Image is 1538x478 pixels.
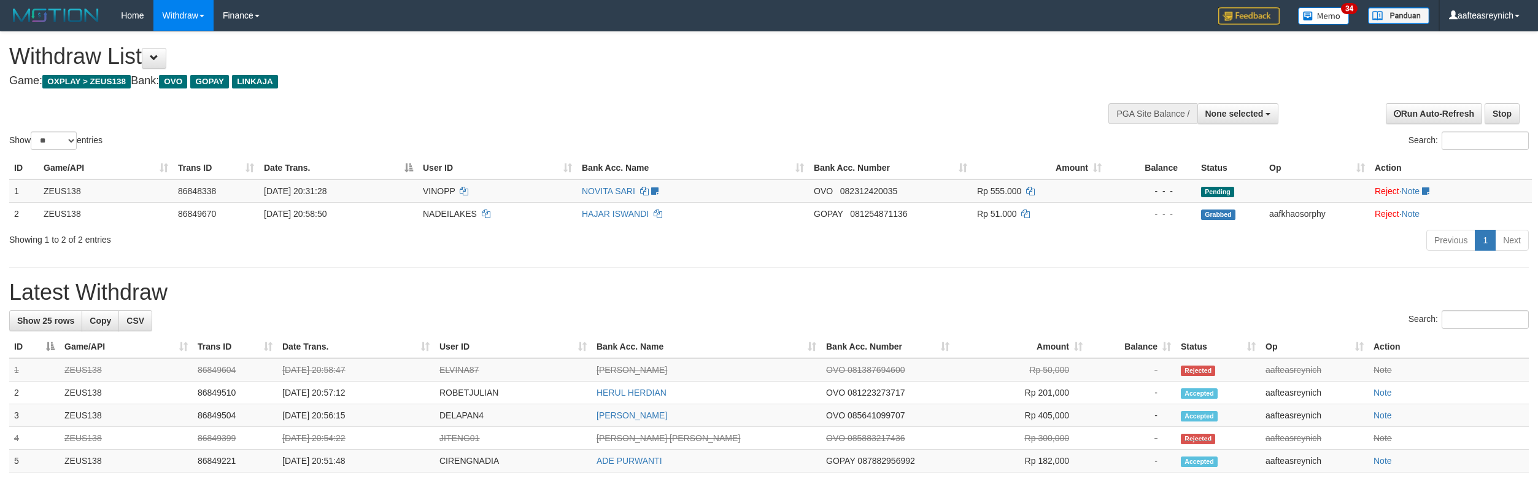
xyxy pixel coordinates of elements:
a: Note [1374,433,1392,443]
div: PGA Site Balance / [1108,103,1197,124]
h4: Game: Bank: [9,75,1013,87]
span: Grabbed [1201,210,1235,220]
span: GOPAY [826,456,855,466]
td: 86849604 [193,358,277,382]
a: Note [1374,365,1392,375]
a: Reject [1375,186,1399,196]
th: Status: activate to sort column ascending [1176,335,1261,358]
a: [PERSON_NAME] [597,365,667,375]
td: aafteasreynich [1261,427,1369,450]
th: User ID: activate to sort column ascending [418,157,577,179]
img: Feedback.jpg [1218,7,1280,25]
h1: Withdraw List [9,44,1013,69]
span: Rp 555.000 [977,186,1021,196]
td: Rp 201,000 [954,382,1088,404]
span: Rejected [1181,434,1215,444]
a: Reject [1375,209,1399,219]
th: Game/API: activate to sort column ascending [60,335,193,358]
a: Previous [1426,230,1475,251]
a: Note [1374,388,1392,398]
span: OXPLAY > ZEUS138 [42,75,131,88]
span: 86848338 [178,186,216,196]
th: Amount: activate to sort column ascending [972,157,1107,179]
span: Rejected [1181,366,1215,376]
span: Copy 085641099707 to clipboard [848,410,905,420]
span: [DATE] 20:58:50 [264,209,327,219]
span: 86849670 [178,209,216,219]
label: Search: [1409,310,1529,329]
th: Bank Acc. Number: activate to sort column ascending [809,157,972,179]
th: Action [1370,157,1532,179]
span: Copy 082312420035 to clipboard [840,186,897,196]
span: [DATE] 20:31:28 [264,186,327,196]
a: Run Auto-Refresh [1386,103,1482,124]
span: GOPAY [814,209,843,219]
td: 86849510 [193,382,277,404]
span: Accepted [1181,456,1218,467]
input: Search: [1442,310,1529,329]
th: Status [1196,157,1264,179]
a: HERUL HERDIAN [597,388,667,398]
a: [PERSON_NAME] [597,410,667,420]
a: Note [1402,209,1420,219]
td: 4 [9,427,60,450]
span: CSV [126,316,144,326]
th: Bank Acc. Name: activate to sort column ascending [577,157,809,179]
a: CSV [118,310,152,331]
th: Op: activate to sort column ascending [1261,335,1369,358]
td: [DATE] 20:54:22 [277,427,435,450]
select: Showentries [31,131,77,150]
td: CIRENGNADIA [435,450,592,472]
th: Date Trans.: activate to sort column descending [259,157,418,179]
span: OVO [814,186,833,196]
td: 86849399 [193,427,277,450]
span: GOPAY [190,75,229,88]
span: Copy 081223273717 to clipboard [848,388,905,398]
td: [DATE] 20:51:48 [277,450,435,472]
td: aafteasreynich [1261,382,1369,404]
td: 2 [9,382,60,404]
td: JITENG01 [435,427,592,450]
span: Copy [90,316,111,326]
td: - [1088,450,1176,472]
td: · [1370,179,1532,203]
span: NADEILAKES [423,209,477,219]
div: - - - [1111,185,1191,197]
span: Rp 51.000 [977,209,1017,219]
th: ID: activate to sort column descending [9,335,60,358]
label: Show entries [9,131,102,150]
span: Copy 085883217436 to clipboard [848,433,905,443]
a: Show 25 rows [9,310,82,331]
img: MOTION_logo.png [9,6,102,25]
td: aafteasreynich [1261,358,1369,382]
span: Accepted [1181,411,1218,421]
span: Copy 081387694600 to clipboard [848,365,905,375]
a: Copy [82,310,119,331]
td: ZEUS138 [60,382,193,404]
span: Accepted [1181,388,1218,399]
td: ZEUS138 [60,450,193,472]
th: Date Trans.: activate to sort column ascending [277,335,435,358]
span: 34 [1341,3,1358,14]
td: ZEUS138 [39,202,173,225]
span: OVO [826,433,845,443]
td: 5 [9,450,60,472]
td: 3 [9,404,60,427]
td: 2 [9,202,39,225]
span: OVO [159,75,187,88]
img: Button%20Memo.svg [1298,7,1350,25]
span: Pending [1201,187,1234,197]
span: OVO [826,388,845,398]
td: 1 [9,179,39,203]
a: HAJAR ISWANDI [582,209,649,219]
td: [DATE] 20:57:12 [277,382,435,404]
span: Copy 087882956992 to clipboard [857,456,914,466]
th: Game/API: activate to sort column ascending [39,157,173,179]
td: 86849221 [193,450,277,472]
div: Showing 1 to 2 of 2 entries [9,229,632,246]
span: OVO [826,365,845,375]
td: ELVINA87 [435,358,592,382]
td: - [1088,404,1176,427]
td: aafteasreynich [1261,450,1369,472]
td: [DATE] 20:58:47 [277,358,435,382]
